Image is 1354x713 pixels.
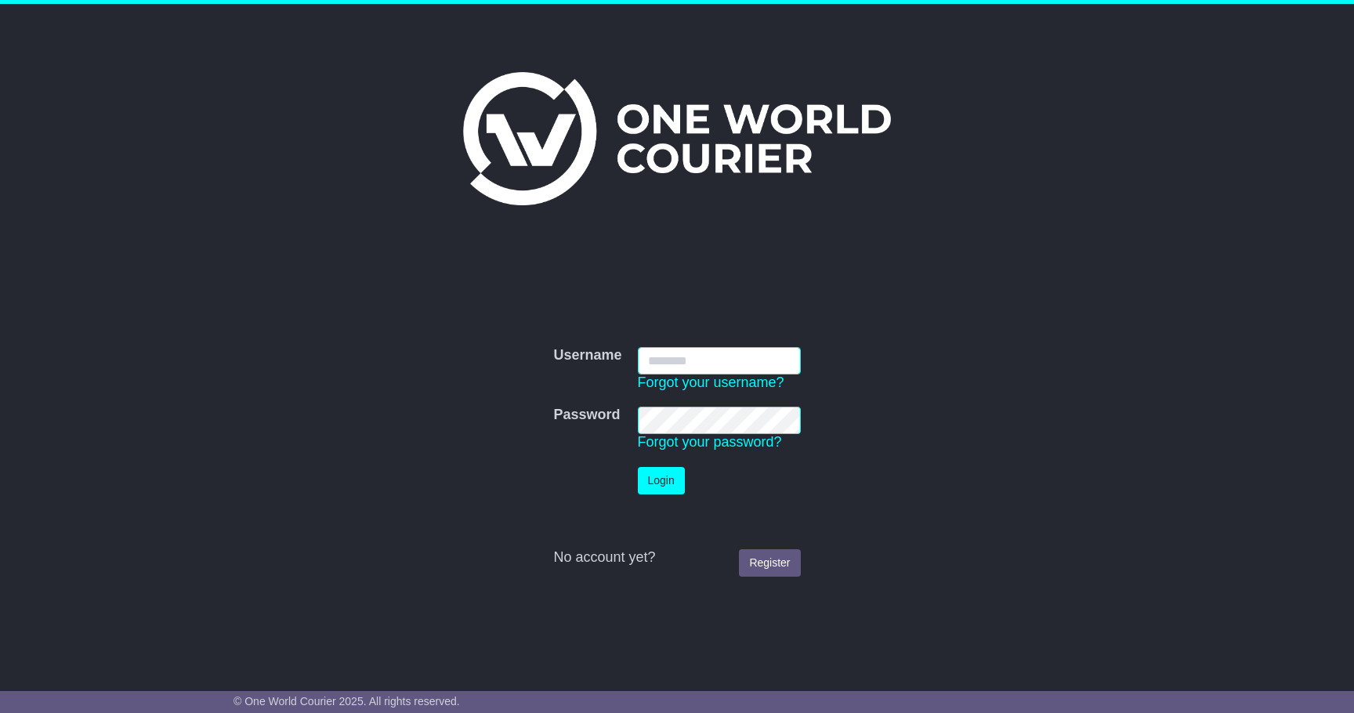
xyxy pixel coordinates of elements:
label: Username [553,347,621,364]
label: Password [553,407,620,424]
a: Forgot your password? [638,434,782,450]
a: Register [739,549,800,577]
a: Forgot your username? [638,375,784,390]
div: No account yet? [553,549,800,566]
img: One World [463,72,891,205]
span: © One World Courier 2025. All rights reserved. [234,695,460,708]
button: Login [638,467,685,494]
